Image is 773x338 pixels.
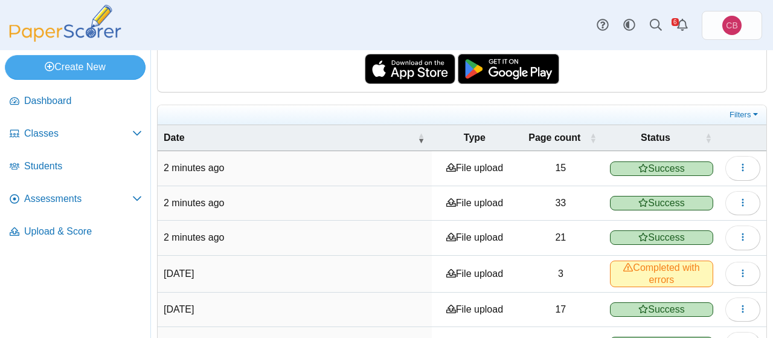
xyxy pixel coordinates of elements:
[164,132,185,143] span: Date
[726,21,737,30] span: Canisius Biology
[518,186,604,221] td: 33
[164,232,225,242] time: Sep 9, 2025 at 2:35 PM
[702,11,762,40] a: Canisius Biology
[610,302,713,317] span: Success
[24,192,132,206] span: Assessments
[164,304,194,314] time: Sep 2, 2025 at 4:36 PM
[417,125,425,151] span: Date : Activate to remove sorting
[518,221,604,255] td: 21
[365,54,455,84] img: apple-store-badge.svg
[24,94,142,108] span: Dashboard
[5,120,147,149] a: Classes
[669,12,696,39] a: Alerts
[610,230,713,245] span: Success
[432,186,518,221] td: File upload
[610,196,713,210] span: Success
[518,293,604,327] td: 17
[610,261,713,287] span: Completed with errors
[24,127,132,140] span: Classes
[5,218,147,247] a: Upload & Score
[432,256,518,293] td: File upload
[432,221,518,255] td: File upload
[5,152,147,181] a: Students
[610,161,713,176] span: Success
[528,132,580,143] span: Page count
[5,87,147,116] a: Dashboard
[5,33,126,44] a: PaperScorer
[464,132,486,143] span: Type
[726,109,763,121] a: Filters
[432,293,518,327] td: File upload
[5,5,126,42] img: PaperScorer
[705,125,712,151] span: Status : Activate to sort
[722,16,742,35] span: Canisius Biology
[518,256,604,293] td: 3
[24,225,142,238] span: Upload & Score
[24,160,142,173] span: Students
[164,163,225,173] time: Sep 9, 2025 at 2:35 PM
[5,55,146,79] a: Create New
[641,132,670,143] span: Status
[5,185,147,214] a: Assessments
[164,198,225,208] time: Sep 9, 2025 at 2:35 PM
[164,268,194,279] time: Sep 2, 2025 at 4:36 PM
[458,54,559,84] img: google-play-badge.png
[432,151,518,186] td: File upload
[518,151,604,186] td: 15
[589,125,597,151] span: Page count : Activate to sort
